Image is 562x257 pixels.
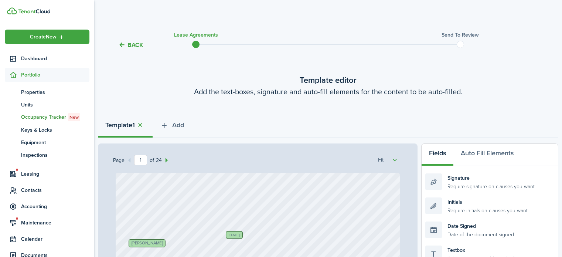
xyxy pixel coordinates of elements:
[21,235,89,243] span: Calendar
[21,139,89,146] span: Equipment
[21,170,89,178] span: Leasing
[21,101,89,109] span: Units
[105,120,132,130] strong: Template
[113,155,171,165] div: Page of
[98,86,558,97] wizard-step-header-description: Add the text-boxes, signature and auto-fill elements for the content to be auto-filled.
[21,151,89,159] span: Inspections
[135,121,145,129] button: Close tab
[5,136,89,149] a: Equipment
[5,30,89,44] button: Open menu
[30,34,57,40] span: Create New
[5,98,89,111] a: Units
[442,31,479,39] h3: Send to review
[5,51,89,66] a: Dashboard
[21,203,89,210] span: Accounting
[5,86,89,98] a: Properties
[21,55,89,62] span: Dashboard
[422,144,453,166] button: Fields
[18,9,50,14] img: TenantCloud
[21,71,89,79] span: Portfolio
[132,120,135,130] strong: 1
[172,120,184,130] span: Add
[5,149,89,161] a: Inspections
[69,114,79,121] span: New
[7,7,17,14] img: TenantCloud
[229,233,240,237] span: [DATE]
[21,88,89,96] span: Properties
[21,186,89,194] span: Contacts
[21,126,89,134] span: Keys & Locks
[5,124,89,136] a: Keys & Locks
[453,144,521,166] button: Auto Fill Elements
[98,74,558,86] wizard-step-header-title: Template editor
[154,156,162,164] span: 24
[118,41,143,49] button: Back
[21,219,89,227] span: Maintenance
[174,31,218,39] h3: Lease Agreements
[5,111,89,124] a: Occupancy TrackerNew
[132,241,163,246] span: [PERSON_NAME]
[153,116,191,138] button: Add
[21,113,89,121] span: Occupancy Tracker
